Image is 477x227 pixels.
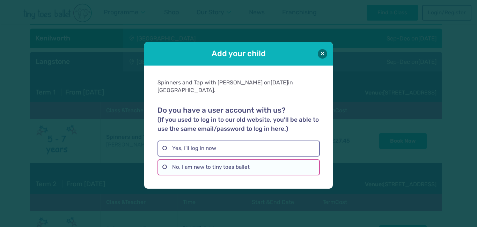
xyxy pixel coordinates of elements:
[157,79,320,94] div: Spinners and Tap with [PERSON_NAME] on in [GEOGRAPHIC_DATA].
[271,79,288,86] span: [DATE]
[157,106,320,133] h2: Do you have a user account with us?
[157,141,320,157] label: Yes, I'll log in now
[164,48,313,59] h1: Add your child
[157,159,320,175] label: No, I am new to tiny toes ballet
[157,116,319,132] small: (If you used to log in to our old website, you'll be able to use the same email/password to log i...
